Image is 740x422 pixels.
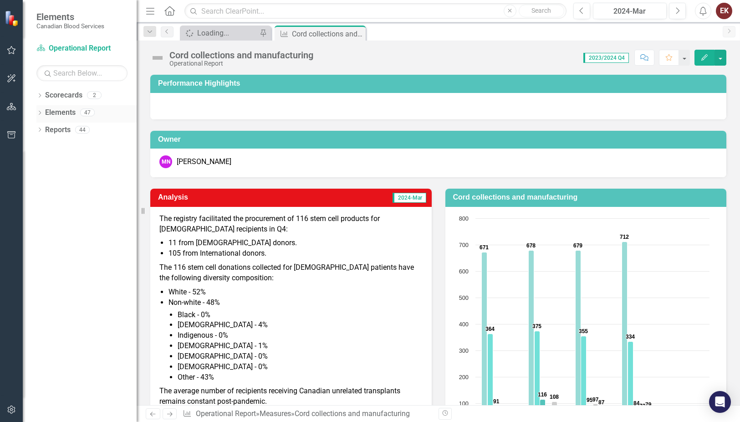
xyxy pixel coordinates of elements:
[550,394,559,400] text: 108
[459,268,468,275] text: 600
[292,28,363,40] div: Cord collections and manufacturing
[626,334,635,340] text: 334
[459,242,468,248] text: 700
[583,53,629,63] span: 2023/2024 Q4
[36,11,104,22] span: Elements
[480,244,489,251] text: 671
[178,372,423,383] li: Other - 43%
[178,320,423,330] li: [DEMOGRAPHIC_DATA] - 4%
[587,397,593,403] text: 95
[459,215,468,222] text: 800
[709,391,731,413] div: Open Intercom Messenger
[169,60,313,67] div: Operational Report
[158,135,722,144] h3: Owner
[579,328,588,335] text: 355
[159,261,423,285] p: The 116 stem cell donations collected for [DEMOGRAPHIC_DATA] patients have the following diversit...
[178,310,423,320] li: Black - 0%
[393,193,426,203] span: 2024-Mar
[178,341,423,351] li: [DEMOGRAPHIC_DATA] - 1%
[168,248,423,259] li: 105 from International donors.
[592,396,599,403] text: 97
[526,242,536,249] text: 678
[45,90,82,101] a: Scorecards
[716,3,732,19] button: EK
[158,79,722,87] h3: Performance Highlights
[573,242,582,249] text: 679
[168,238,423,248] li: 11 from [DEMOGRAPHIC_DATA] donors.
[196,409,256,418] a: Operational Report
[633,400,640,407] text: 84
[485,326,495,332] text: 364
[45,125,71,135] a: Reports
[598,399,605,406] text: 87
[593,3,667,19] button: 2024-Mar
[45,108,76,118] a: Elements
[150,51,165,65] img: Not Defined
[178,351,423,362] li: [DEMOGRAPHIC_DATA] - 0%
[159,155,172,168] div: MN
[183,409,431,419] div: » »
[36,22,104,30] small: Canadian Blood Services
[459,294,468,301] text: 500
[159,214,423,237] p: The registry facilitated the procurement of 116 stem cell products for [DEMOGRAPHIC_DATA] recipie...
[620,234,629,240] text: 712
[36,65,128,81] input: Search Below...
[184,3,566,19] input: Search ClearPoint...
[459,400,468,407] text: 100
[178,362,423,372] li: [DEMOGRAPHIC_DATA] - 0%
[169,50,313,60] div: Cord collections and manufacturing
[260,409,291,418] a: Measures
[36,43,128,54] a: Operational Report
[168,287,423,298] li: White - 52%
[532,323,541,329] text: 375
[87,92,102,99] div: 2
[453,193,722,201] h3: Cord collections and manufacturing
[519,5,564,17] button: Search
[538,391,547,398] text: 116
[459,347,468,354] text: 300
[158,193,283,201] h3: Analysis
[182,27,257,39] a: Loading...
[159,384,423,409] p: The average number of recipients receiving Canadian unrelated transplants remains constant post-p...
[75,126,90,134] div: 44
[459,374,468,381] text: 200
[178,330,423,341] li: Indigenous - 0%
[639,403,646,409] text: 73
[459,321,468,328] text: 400
[596,6,664,17] div: 2024-Mar
[80,109,95,117] div: 47
[645,401,652,408] text: 79
[295,409,410,418] div: Cord collections and manufacturing
[168,298,423,383] li: Non-white - 48%
[493,398,500,405] text: 91
[177,157,231,167] div: [PERSON_NAME]
[531,7,551,14] span: Search
[197,27,257,39] div: Loading...
[5,10,20,26] img: ClearPoint Strategy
